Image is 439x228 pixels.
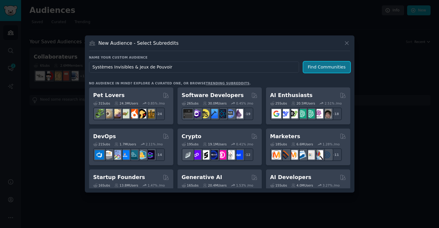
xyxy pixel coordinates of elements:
div: 24.3M Users [114,101,138,105]
div: + 19 [241,108,253,120]
img: AItoolsCatalog [289,109,298,118]
img: bigseo [280,150,289,160]
img: CryptoNews [225,150,235,160]
h2: Startup Founders [93,174,145,181]
h2: DevOps [93,133,116,140]
div: 26 Sub s [182,101,199,105]
img: leopardgeckos [112,109,121,118]
div: 2.11 % /mo [146,142,163,146]
img: OpenAIDev [314,109,323,118]
img: cockatiel [128,109,138,118]
img: platformengineering [128,150,138,160]
img: AskMarketing [289,150,298,160]
img: OnlineMarketing [322,150,332,160]
div: No audience in mind? Explore a curated one, or browse . [89,81,251,85]
div: 25 Sub s [270,101,287,105]
div: 4.0M Users [291,183,313,187]
img: Docker_DevOps [112,150,121,160]
img: PetAdvice [137,109,146,118]
img: AskComputerScience [225,109,235,118]
div: 16 Sub s [182,183,199,187]
div: + 11 [329,148,342,161]
div: 1.28 % /mo [323,142,340,146]
img: dogbreed [145,109,155,118]
div: + 24 [152,108,165,120]
div: 0.85 % /mo [148,101,165,105]
img: content_marketing [272,150,281,160]
div: 20.4M Users [203,183,227,187]
img: herpetology [95,109,104,118]
img: learnjavascript [200,109,209,118]
img: web3 [209,150,218,160]
div: 1.47 % /mo [148,183,165,187]
h2: Crypto [182,133,202,140]
img: ballpython [103,109,113,118]
img: GoogleGeminiAI [272,109,281,118]
div: 19 Sub s [182,142,199,146]
img: reactnative [217,109,226,118]
h2: Marketers [270,133,300,140]
div: + 14 [152,148,165,161]
a: trending subreddits [206,81,249,85]
img: ArtificalIntelligence [322,109,332,118]
h2: AI Developers [270,174,311,181]
img: Emailmarketing [297,150,306,160]
div: 3.27 % /mo [323,183,340,187]
img: DevOpsLinks [120,150,129,160]
div: 31 Sub s [93,101,110,105]
img: chatgpt_prompts_ [305,109,315,118]
img: googleads [305,150,315,160]
h2: Generative AI [182,174,222,181]
div: 6.6M Users [291,142,313,146]
img: software [183,109,193,118]
img: MarketingResearch [314,150,323,160]
img: iOSProgramming [209,109,218,118]
div: + 12 [241,148,253,161]
img: defi_ [234,150,243,160]
div: 2.51 % /mo [325,101,342,105]
img: ethstaker [200,150,209,160]
div: 13.8M Users [114,183,138,187]
img: aws_cdk [137,150,146,160]
div: 30.0M Users [203,101,227,105]
div: 1.53 % /mo [236,183,253,187]
img: PlatformEngineers [145,150,155,160]
img: 0xPolygon [192,150,201,160]
img: csharp [192,109,201,118]
img: turtle [120,109,129,118]
input: Pick a short name, like "Digital Marketers" or "Movie-Goers" [89,62,299,73]
div: 18 Sub s [270,142,287,146]
img: azuredevops [95,150,104,160]
img: defiblockchain [217,150,226,160]
h3: New Audience - Select Subreddits [98,40,178,46]
img: AWS_Certified_Experts [103,150,113,160]
h2: Pet Lovers [93,92,125,99]
div: 0.45 % /mo [236,101,253,105]
div: 16 Sub s [93,183,110,187]
h3: Name your custom audience [89,55,350,59]
div: 1.7M Users [114,142,136,146]
h2: AI Enthusiasts [270,92,313,99]
div: 20.5M Users [291,101,315,105]
div: 15 Sub s [270,183,287,187]
img: chatgpt_promptDesign [297,109,306,118]
div: + 18 [329,108,342,120]
div: 21 Sub s [93,142,110,146]
h2: Software Developers [182,92,244,99]
img: elixir [234,109,243,118]
div: 0.41 % /mo [236,142,253,146]
button: Find Communities [303,62,350,73]
img: DeepSeek [280,109,289,118]
div: 19.1M Users [203,142,227,146]
img: ethfinance [183,150,193,160]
